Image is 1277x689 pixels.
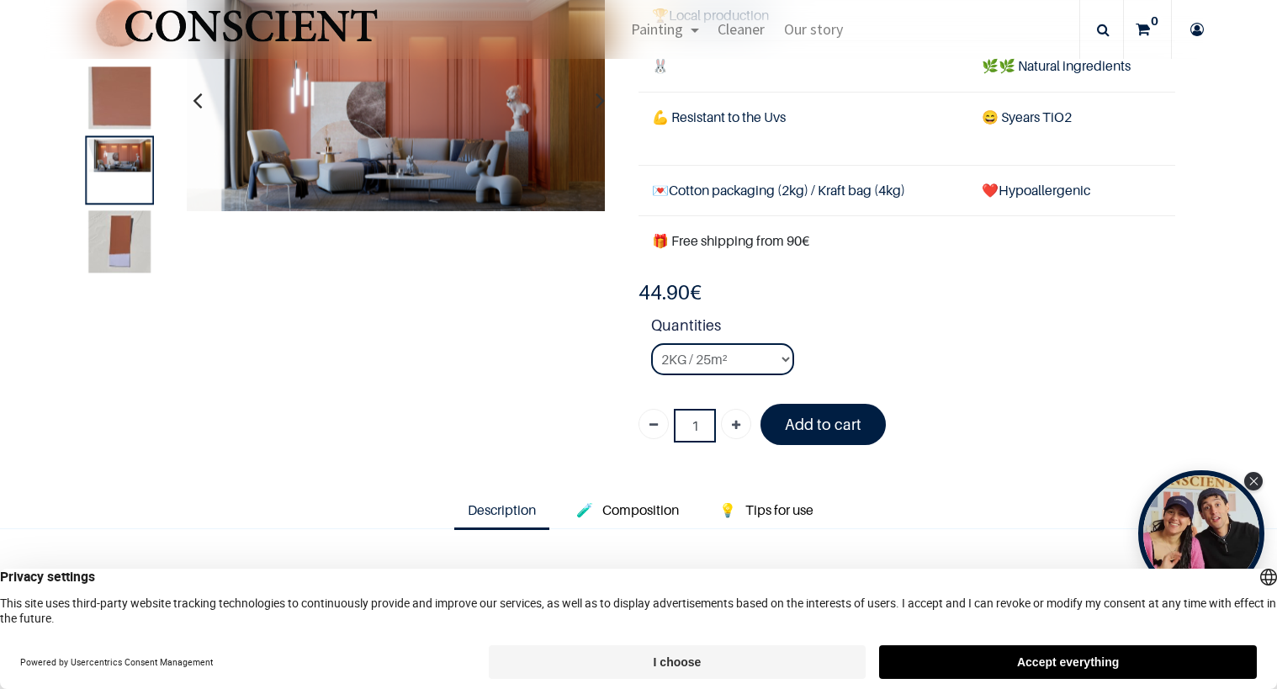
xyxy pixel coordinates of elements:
[745,501,813,518] span: Tips for use
[638,280,702,305] b: €
[982,57,999,74] span: 🌿
[638,409,669,439] a: Delete
[14,14,65,65] button: Open chat widget
[968,166,1175,216] td: ❤️Hypoallergenic
[631,19,683,39] span: Painting
[719,501,736,518] span: 💡
[88,211,151,273] img: Product image
[638,280,690,305] span: 44.90
[638,166,968,216] td: Cotton packaging (2kg) / Kraft bag (4kg)
[968,41,1175,92] td: 🌿 Natural ingredients
[468,501,536,518] span: Description
[88,67,151,130] img: Product image
[652,109,786,125] span: 💪 Resistant to the Uvs
[718,19,765,39] span: Cleaner
[721,409,751,439] a: Add
[1244,472,1263,490] div: Close Tolstoy widget
[652,232,809,249] font: 🎁 Free shipping from 90€
[760,404,886,445] a: Add to cart
[785,416,861,433] font: Add to cart
[638,41,968,92] td: 🐰
[784,19,843,39] span: Our story
[982,109,1009,125] span: 😄 S
[652,182,669,199] span: 💌
[651,314,1175,343] strong: Quantities
[1138,470,1264,596] div: Tolstoy bubble widget
[1138,470,1264,596] div: Open Tolstoy
[1138,470,1264,596] div: Open Tolstoy widget
[88,139,151,172] img: Product image
[576,501,593,518] span: 🧪
[602,501,679,518] span: Composition
[968,92,1175,165] td: years TiO2
[1147,13,1163,29] sup: 0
